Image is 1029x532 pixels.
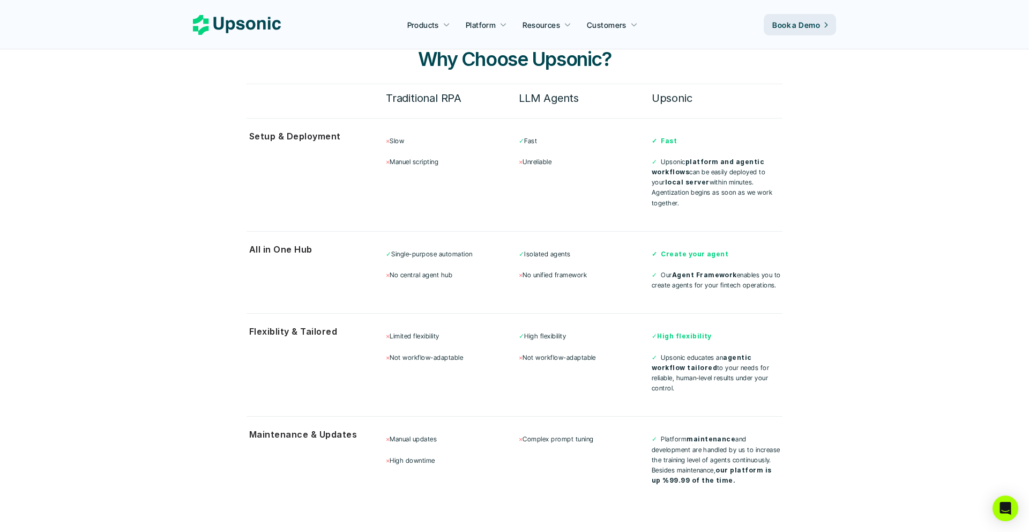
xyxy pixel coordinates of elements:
p: ✓ [652,331,782,341]
p: Products [407,19,439,31]
p: Slow [386,136,517,146]
span: ✓ [519,250,524,258]
span: ✓ [519,137,524,145]
span: ✓ [652,353,657,361]
p: Resources [523,19,560,31]
span: × [386,158,390,166]
p: Flexiblity & Tailored [249,324,375,339]
h6: Upsonic [652,89,782,107]
p: Unreliable [519,157,650,167]
div: Open Intercom Messenger [993,496,1018,521]
h3: Why Choose Upsonic? [354,46,675,72]
span: ✓ [652,435,657,443]
span: × [519,158,523,166]
h6: LLM Agents [519,89,650,107]
span: × [386,271,390,279]
p: Customers [587,19,627,31]
p: All in One Hub [249,242,375,257]
p: Platform [466,19,496,31]
strong: agentic workflow [652,353,754,372]
p: Fast [519,136,650,146]
p: Not workflow-adaptable [519,352,650,363]
span: × [519,271,523,279]
p: High downtime [386,455,517,465]
p: Complex prompt tuning [519,434,650,444]
span: × [386,353,390,361]
span: × [386,137,390,145]
p: Book a Demo [772,19,820,31]
p: Platform and development are handled by us to increase the training level of agents continuously.... [652,434,782,485]
p: High flexibility [519,331,650,341]
strong: ✓ Fast [652,137,677,145]
a: Products [401,15,457,34]
span: × [386,332,390,340]
p: Our enables you to create agents for your fintech operations. [652,270,782,290]
p: Isolated agents [519,249,650,259]
strong: maintenance [687,435,735,443]
strong: local server [665,178,710,186]
strong: platform and agentic workflows [652,158,766,176]
strong: ✓ Create your agent [652,250,729,258]
p: Manual updates [386,434,517,444]
p: No central agent hub [386,270,517,280]
p: Maintenance & Updates [249,427,375,442]
strong: High flexibility [657,332,712,340]
h6: Traditional RPA [386,89,517,107]
p: Upsonic can be easily deployed to your within minutes. Agentization begins as soon as we work tog... [652,157,782,208]
strong: tailored [687,364,717,372]
p: Upsonic educates an to your needs for reliable, human-level results under your control. [652,352,782,394]
span: × [386,456,390,464]
span: × [386,435,390,443]
span: × [519,353,523,361]
a: Book a Demo [764,14,836,35]
p: Not workflow-adaptable [386,352,517,363]
p: No unified framework [519,270,650,280]
p: Manuel scripting [386,157,517,167]
p: Single-purpose automation [386,249,517,259]
span: ✓ [519,332,524,340]
span: ✓ [386,250,391,258]
span: ✓ [652,158,657,166]
span: ✓ [652,271,657,279]
p: Setup & Deployment [249,129,375,144]
span: × [519,435,523,443]
strong: Agent Framework [672,271,737,279]
p: Limited flexibility [386,331,517,341]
